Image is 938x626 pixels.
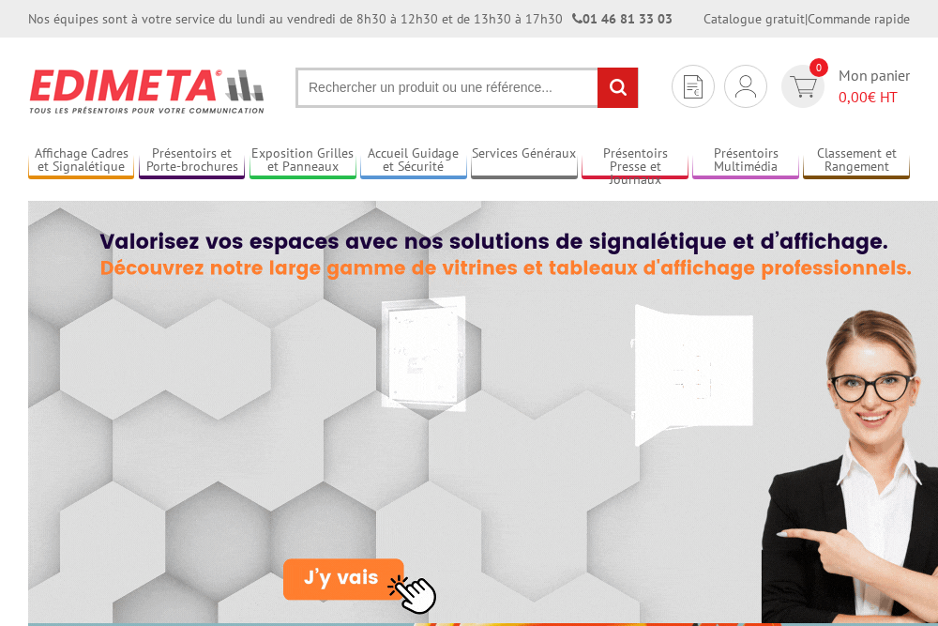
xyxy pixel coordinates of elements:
[684,75,703,99] img: devis rapide
[803,145,909,176] a: Classement et Rangement
[692,145,798,176] a: Présentoirs Multimédia
[582,145,688,176] a: Présentoirs Presse et Journaux
[28,145,134,176] a: Affichage Cadres et Signalétique
[572,10,673,27] strong: 01 46 81 33 03
[839,65,910,108] span: Mon panier
[360,145,466,176] a: Accueil Guidage et Sécurité
[777,65,910,108] a: devis rapide 0 Mon panier 0,00€ HT
[790,76,817,98] img: devis rapide
[250,145,356,176] a: Exposition Grilles et Panneaux
[808,10,910,27] a: Commande rapide
[703,9,910,28] div: |
[703,10,805,27] a: Catalogue gratuit
[295,68,639,108] input: Rechercher un produit ou une référence...
[28,9,673,28] div: Nos équipes sont à votre service du lundi au vendredi de 8h30 à 12h30 et de 13h30 à 17h30
[839,87,868,106] span: 0,00
[735,75,756,98] img: devis rapide
[471,145,577,176] a: Services Généraux
[839,86,910,108] span: € HT
[139,145,245,176] a: Présentoirs et Porte-brochures
[598,68,638,108] input: rechercher
[809,58,828,77] span: 0
[28,56,267,126] img: Présentoir, panneau, stand - Edimeta - PLV, affichage, mobilier bureau, entreprise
